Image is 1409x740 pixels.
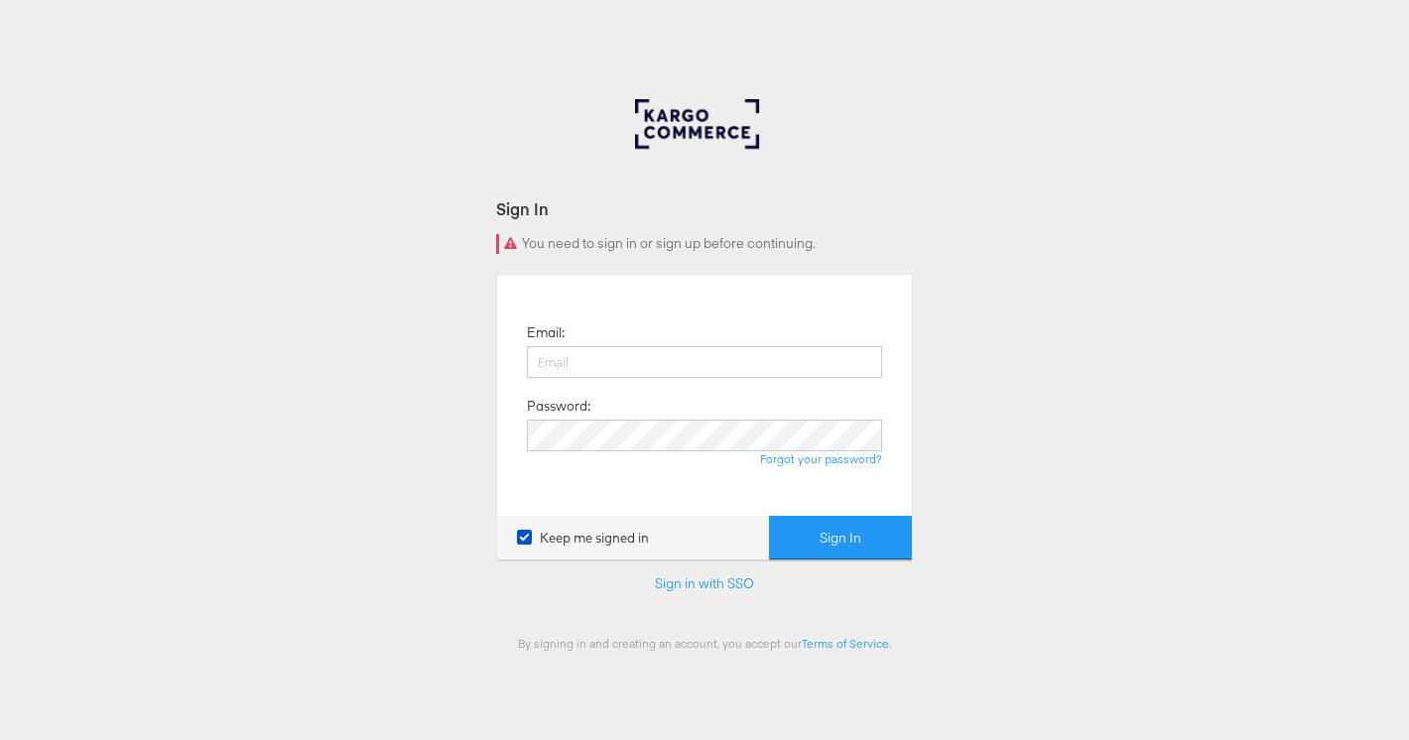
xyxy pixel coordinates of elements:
a: Forgot your password? [760,451,882,466]
a: Terms of Service [802,636,889,651]
label: Password: [527,397,590,416]
div: Sign In [496,197,913,220]
div: You need to sign in or sign up before continuing. [496,234,913,254]
a: Sign in with SSO [655,574,754,592]
label: Keep me signed in [517,529,649,548]
div: By signing in and creating an account, you accept our . [496,636,913,651]
input: Email [527,346,882,378]
label: Email: [527,323,565,342]
button: Sign In [769,516,912,560]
